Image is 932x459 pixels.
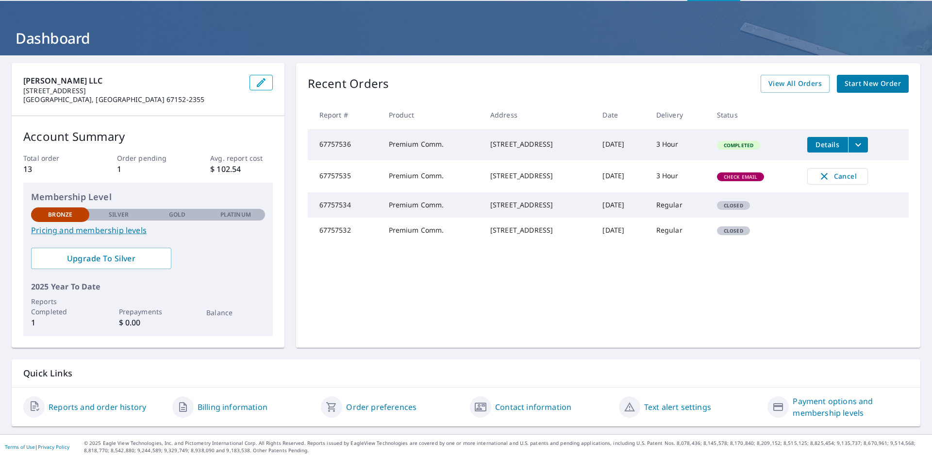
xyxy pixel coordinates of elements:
[206,307,265,318] p: Balance
[117,163,179,175] p: 1
[490,200,587,210] div: [STREET_ADDRESS]
[381,218,483,243] td: Premium Comm.
[308,75,389,93] p: Recent Orders
[490,225,587,235] div: [STREET_ADDRESS]
[649,129,709,160] td: 3 Hour
[595,160,648,192] td: [DATE]
[644,401,711,413] a: Text alert settings
[109,210,129,219] p: Silver
[49,401,146,413] a: Reports and order history
[490,171,587,181] div: [STREET_ADDRESS]
[31,224,265,236] a: Pricing and membership levels
[220,210,251,219] p: Platinum
[31,248,171,269] a: Upgrade To Silver
[595,218,648,243] td: [DATE]
[381,129,483,160] td: Premium Comm.
[807,168,868,185] button: Cancel
[31,281,265,292] p: 2025 Year To Date
[117,153,179,163] p: Order pending
[84,440,927,454] p: © 2025 Eagle View Technologies, Inc. and Pictometry International Corp. All Rights Reserved. Repo...
[119,306,177,317] p: Prepayments
[761,75,830,93] a: View All Orders
[12,28,920,48] h1: Dashboard
[23,95,242,104] p: [GEOGRAPHIC_DATA], [GEOGRAPHIC_DATA] 67152-2355
[490,139,587,149] div: [STREET_ADDRESS]
[381,160,483,192] td: Premium Comm.
[483,101,595,129] th: Address
[837,75,909,93] a: Start New Order
[308,129,381,160] td: 67757536
[169,210,185,219] p: Gold
[718,227,749,234] span: Closed
[817,170,858,182] span: Cancel
[381,101,483,129] th: Product
[23,153,85,163] p: Total order
[308,218,381,243] td: 67757532
[23,75,242,86] p: [PERSON_NAME] LLC
[381,192,483,218] td: Premium Comm.
[210,153,272,163] p: Avg. report cost
[39,253,164,264] span: Upgrade To Silver
[649,160,709,192] td: 3 Hour
[845,78,901,90] span: Start New Order
[23,86,242,95] p: [STREET_ADDRESS]
[38,443,69,450] a: Privacy Policy
[119,317,177,328] p: $ 0.00
[198,401,267,413] a: Billing information
[649,101,709,129] th: Delivery
[595,192,648,218] td: [DATE]
[718,202,749,209] span: Closed
[718,173,764,180] span: Check Email
[5,444,69,450] p: |
[649,218,709,243] td: Regular
[709,101,799,129] th: Status
[210,163,272,175] p: $ 102.54
[807,137,848,153] button: detailsBtn-67757536
[31,190,265,204] p: Membership Level
[649,192,709,218] td: Regular
[308,160,381,192] td: 67757535
[813,140,842,149] span: Details
[768,78,822,90] span: View All Orders
[23,128,273,145] p: Account Summary
[718,142,759,149] span: Completed
[308,192,381,218] td: 67757534
[595,101,648,129] th: Date
[308,101,381,129] th: Report #
[5,443,35,450] a: Terms of Use
[31,317,89,328] p: 1
[23,367,909,379] p: Quick Links
[346,401,416,413] a: Order preferences
[793,395,909,419] a: Payment options and membership levels
[48,210,72,219] p: Bronze
[23,163,85,175] p: 13
[848,137,868,153] button: filesDropdownBtn-67757536
[495,401,571,413] a: Contact information
[31,296,89,317] p: Reports Completed
[595,129,648,160] td: [DATE]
